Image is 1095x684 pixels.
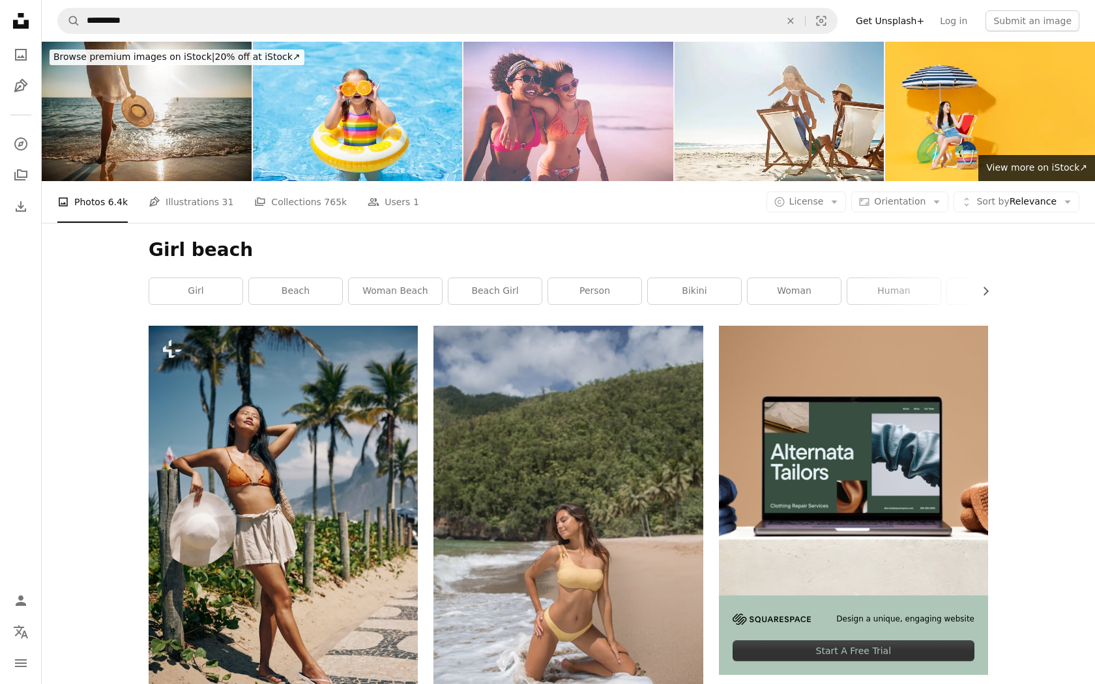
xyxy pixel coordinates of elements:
a: girl [149,278,242,304]
a: Get Unsplash+ [848,10,932,31]
span: View more on iStock ↗ [986,162,1087,173]
span: 1 [413,195,419,209]
img: Child in swimming pool. Kid eating orange. [253,42,463,181]
a: bikini [648,278,741,304]
button: Menu [8,650,34,676]
span: 20% off at iStock ↗ [53,51,300,62]
span: Orientation [874,196,926,207]
a: woman in yellow bikini kneeling on seashore [433,522,703,534]
span: Sort by [976,196,1009,207]
a: beach girl [448,278,542,304]
a: Download History [8,193,34,220]
a: Illustrations [8,73,34,99]
img: Girls hugging and walking together on a beach in summertime [463,42,673,181]
span: 765k [324,195,347,209]
button: Visual search [806,8,837,33]
button: Language [8,619,34,645]
span: Browse premium images on iStock | [53,51,214,62]
a: beach [249,278,342,304]
a: Photos [8,42,34,68]
a: Explore [8,131,34,157]
a: Collections 765k [254,181,347,223]
span: Design a unique, engaging website [836,614,974,625]
span: Relevance [976,195,1057,208]
div: Start A Free Trial [733,640,974,661]
a: human [847,278,941,304]
a: person [548,278,641,304]
button: scroll list to the right [974,278,988,304]
button: Sort byRelevance [954,192,1079,212]
a: View more on iStock↗ [978,155,1095,181]
span: 31 [222,195,234,209]
button: Submit an image [985,10,1079,31]
button: Search Unsplash [58,8,80,33]
a: Users 1 [368,181,419,223]
a: clothing [947,278,1040,304]
a: Log in [932,10,975,31]
a: Browse premium images on iStock|20% off at iStock↗ [42,42,312,73]
a: woman beach [349,278,442,304]
button: License [766,192,847,212]
a: Log in / Sign up [8,588,34,614]
img: file-1705255347840-230a6ab5bca9image [733,614,811,625]
button: Orientation [851,192,948,212]
a: woman [748,278,841,304]
a: Illustrations 31 [149,181,233,223]
img: Woman's legs splashing water on the beach [42,42,252,181]
h1: Girl beach [149,238,988,262]
button: Clear [776,8,805,33]
img: Surprised beautiful Asian woman sitting on beach chair [885,42,1095,181]
a: Design a unique, engaging websiteStart A Free Trial [719,326,988,675]
img: file-1707885205802-88dd96a21c72image [719,326,988,595]
img: Children are precious gifts sent from heaven [675,42,884,181]
span: License [789,196,824,207]
a: Collections [8,162,34,188]
form: Find visuals sitewide [57,8,838,34]
a: a woman in a bikini standing on the beach [149,522,418,534]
